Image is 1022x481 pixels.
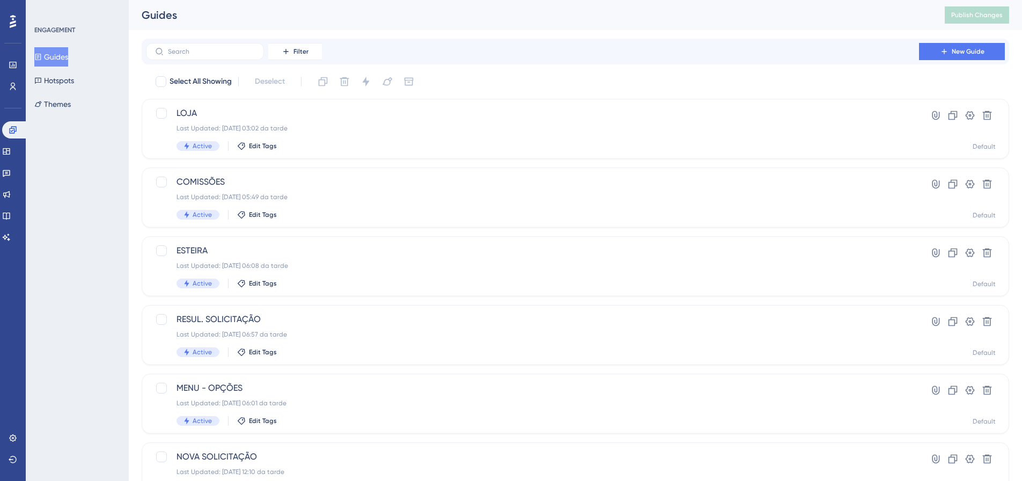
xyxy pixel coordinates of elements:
span: Edit Tags [249,210,277,219]
span: Active [193,417,212,425]
button: Edit Tags [237,417,277,425]
button: New Guide [919,43,1005,60]
span: Edit Tags [249,279,277,288]
span: Active [193,210,212,219]
span: LOJA [177,107,888,120]
span: Deselect [255,75,285,88]
button: Edit Tags [237,142,277,150]
div: Last Updated: [DATE] 06:57 da tarde [177,330,888,339]
button: Hotspots [34,71,74,90]
button: Edit Tags [237,279,277,288]
button: Edit Tags [237,348,277,356]
div: Default [973,417,996,426]
div: Guides [142,8,918,23]
span: Active [193,142,212,150]
button: Deselect [245,72,295,91]
div: Default [973,142,996,151]
div: ENGAGEMENT [34,26,75,34]
div: Last Updated: [DATE] 05:49 da tarde [177,193,888,201]
div: Last Updated: [DATE] 12:10 da tarde [177,468,888,476]
button: Themes [34,94,71,114]
span: Publish Changes [951,11,1003,19]
div: Default [973,348,996,357]
div: Default [973,211,996,220]
span: COMISSÕES [177,176,888,188]
span: Edit Tags [249,142,277,150]
button: Publish Changes [945,6,1009,24]
button: Filter [268,43,322,60]
div: Last Updated: [DATE] 03:02 da tarde [177,124,888,133]
div: Last Updated: [DATE] 06:08 da tarde [177,261,888,270]
span: Active [193,279,212,288]
button: Guides [34,47,68,67]
div: Last Updated: [DATE] 06:01 da tarde [177,399,888,407]
span: ESTEIRA [177,244,888,257]
button: Edit Tags [237,210,277,219]
span: Select All Showing [170,75,232,88]
input: Search [168,48,255,55]
span: NOVA SOLICITAÇÃO [177,450,888,463]
span: Filter [293,47,308,56]
div: Default [973,280,996,288]
span: RESUL. SOLICITAÇÃO [177,313,888,326]
span: MENU - OPÇÕES [177,382,888,395]
span: Edit Tags [249,417,277,425]
span: Active [193,348,212,356]
span: Edit Tags [249,348,277,356]
span: New Guide [952,47,984,56]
